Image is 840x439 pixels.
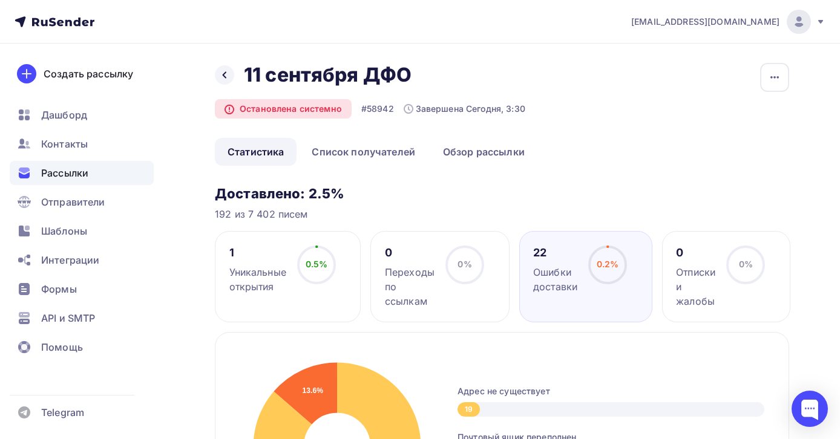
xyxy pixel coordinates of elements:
[458,385,764,397] div: Адрес не существует
[41,282,77,296] span: Формы
[385,246,435,260] div: 0
[533,265,577,294] div: Ошибки доставки
[215,99,352,119] div: Остановлена системно
[10,103,154,127] a: Дашборд
[41,224,87,238] span: Шаблоны
[739,259,753,269] span: 0%
[41,340,83,354] span: Помощь
[44,67,133,81] div: Создать рассылку
[306,259,328,269] span: 0.5%
[41,405,84,420] span: Telegram
[229,265,286,294] div: Уникальные открытия
[10,161,154,185] a: Рассылки
[229,246,286,260] div: 1
[215,185,789,202] h3: Доставлено: 2.5%
[404,103,525,115] div: Завершена Сегодня, 3:30
[244,63,412,87] h2: 11 сентября ДФО
[631,10,825,34] a: [EMAIL_ADDRESS][DOMAIN_NAME]
[597,259,619,269] span: 0.2%
[10,190,154,214] a: Отправители
[41,108,87,122] span: Дашборд
[458,402,480,417] div: 19
[676,246,715,260] div: 0
[533,246,577,260] div: 22
[676,265,715,308] div: Отписки и жалобы
[41,311,95,325] span: API и SMTP
[361,103,394,115] div: #58942
[385,265,435,308] div: Переходы по ссылкам
[41,195,105,209] span: Отправители
[41,253,99,267] span: Интеграции
[299,138,428,166] a: Список получателей
[10,277,154,301] a: Формы
[215,207,789,221] div: 192 из 7 402 писем
[41,166,88,180] span: Рассылки
[10,132,154,156] a: Контакты
[458,259,471,269] span: 0%
[41,137,88,151] span: Контакты
[430,138,537,166] a: Обзор рассылки
[215,138,297,166] a: Статистика
[631,16,779,28] span: [EMAIL_ADDRESS][DOMAIN_NAME]
[10,219,154,243] a: Шаблоны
